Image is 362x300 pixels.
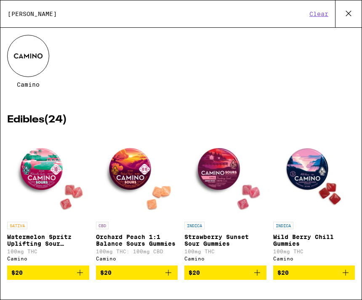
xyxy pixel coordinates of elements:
h2: Edibles ( 24 ) [7,115,355,125]
span: Camino [17,81,40,88]
p: 100mg THC [273,249,355,254]
button: Clear [307,10,331,18]
span: $20 [189,269,200,276]
a: Open page for Watermelon Spritz Uplifting Sour Gummies from Camino [7,133,89,265]
p: 100mg THC: 100mg CBD [96,249,178,254]
p: SATIVA [7,222,27,229]
p: Orchard Peach 1:1 Balance Sours Gummies [96,234,178,247]
p: Strawberry Sunset Sour Gummies [184,234,266,247]
span: $20 [277,269,289,276]
p: INDICA [184,222,205,229]
span: $20 [100,269,112,276]
img: Camino - Wild Berry Chill Gummies [273,133,355,218]
span: $20 [11,269,23,276]
div: Camino [7,256,89,261]
p: Wild Berry Chill Gummies [273,234,355,247]
a: Open page for Wild Berry Chill Gummies from Camino [273,133,355,265]
span: Hi. Need any help? [5,6,61,13]
input: Search for products & categories [7,10,307,18]
button: Add to bag [273,265,355,280]
p: CBD [96,222,109,229]
div: Camino [184,256,266,261]
div: Camino [96,256,178,261]
img: Camino - Strawberry Sunset Sour Gummies [184,133,266,218]
p: INDICA [273,222,293,229]
img: Camino - Orchard Peach 1:1 Balance Sours Gummies [96,133,178,218]
p: 100mg THC [184,249,266,254]
img: Camino - Watermelon Spritz Uplifting Sour Gummies [7,133,89,218]
a: Open page for Strawberry Sunset Sour Gummies from Camino [184,133,266,265]
div: Camino [273,256,355,261]
a: Open page for Orchard Peach 1:1 Balance Sours Gummies from Camino [96,133,178,265]
button: Add to bag [96,265,178,280]
button: Add to bag [184,265,266,280]
p: Watermelon Spritz Uplifting Sour Gummies [7,234,89,247]
button: Add to bag [7,265,89,280]
p: 100mg THC [7,249,89,254]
